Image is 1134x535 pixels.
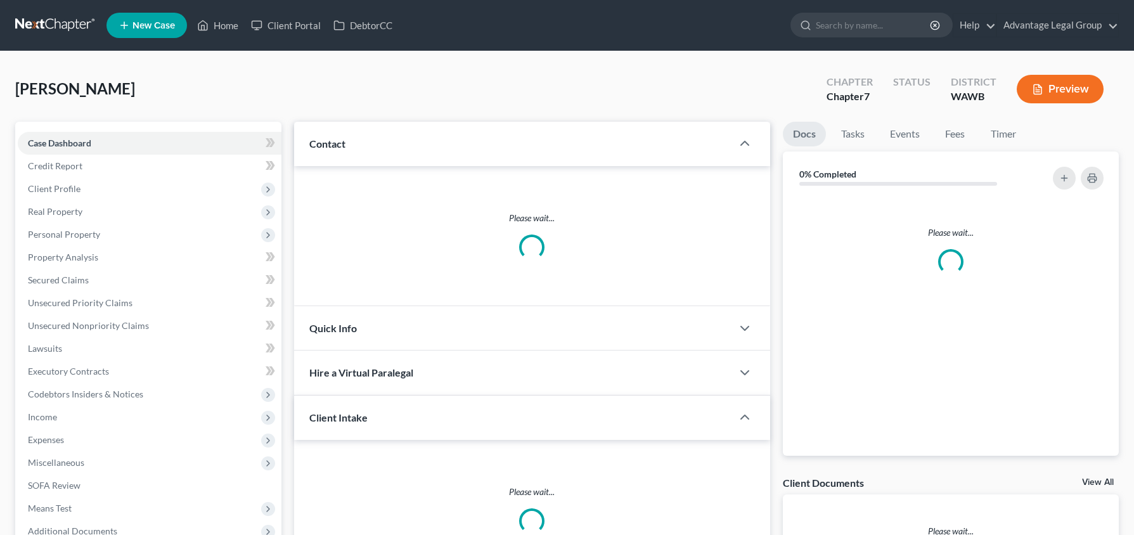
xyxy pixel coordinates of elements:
span: Expenses [28,434,64,445]
span: New Case [132,21,175,30]
span: Personal Property [28,229,100,240]
span: Case Dashboard [28,138,91,148]
button: Preview [1017,75,1104,103]
div: Chapter [827,89,873,104]
span: Unsecured Priority Claims [28,297,132,308]
a: Timer [981,122,1026,146]
span: Lawsuits [28,343,62,354]
input: Search by name... [816,13,932,37]
span: Secured Claims [28,274,89,285]
span: Hire a Virtual Paralegal [309,366,413,378]
div: WAWB [951,89,996,104]
div: District [951,75,996,89]
span: Income [28,411,57,422]
span: Codebtors Insiders & Notices [28,389,143,399]
a: Tasks [831,122,875,146]
span: [PERSON_NAME] [15,79,135,98]
a: Credit Report [18,155,281,177]
div: Status [893,75,931,89]
span: Real Property [28,206,82,217]
span: Property Analysis [28,252,98,262]
p: Please wait... [309,486,754,498]
a: View All [1082,478,1114,487]
span: Client Intake [309,411,368,423]
a: Unsecured Nonpriority Claims [18,314,281,337]
a: Executory Contracts [18,360,281,383]
a: Fees [935,122,976,146]
span: Miscellaneous [28,457,84,468]
span: 7 [864,90,870,102]
p: Please wait... [309,212,754,224]
a: Unsecured Priority Claims [18,292,281,314]
a: Home [191,14,245,37]
span: Credit Report [28,160,82,171]
a: DebtorCC [327,14,399,37]
strong: 0% Completed [799,169,856,179]
a: Advantage Legal Group [997,14,1118,37]
div: Client Documents [783,476,864,489]
p: Please wait... [793,226,1109,239]
a: SOFA Review [18,474,281,497]
span: Quick Info [309,322,357,334]
a: Client Portal [245,14,327,37]
a: Property Analysis [18,246,281,269]
a: Secured Claims [18,269,281,292]
span: Unsecured Nonpriority Claims [28,320,149,331]
a: Case Dashboard [18,132,281,155]
span: SOFA Review [28,480,81,491]
a: Events [880,122,930,146]
a: Help [953,14,996,37]
a: Docs [783,122,826,146]
span: Contact [309,138,345,150]
a: Lawsuits [18,337,281,360]
span: Client Profile [28,183,81,194]
span: Means Test [28,503,72,513]
div: Chapter [827,75,873,89]
span: Executory Contracts [28,366,109,377]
